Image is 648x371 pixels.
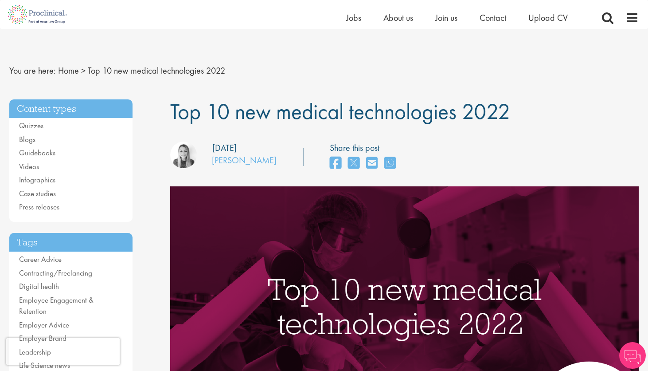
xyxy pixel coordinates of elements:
[19,320,69,330] a: Employer Advice
[9,65,56,76] span: You are here:
[346,12,361,24] a: Jobs
[19,281,59,291] a: Digital health
[19,360,70,370] a: Life Science news
[384,154,396,173] a: share on whats app
[6,338,120,365] iframe: reCAPTCHA
[348,154,359,173] a: share on twitter
[330,154,341,173] a: share on facebook
[19,134,35,144] a: Blogs
[58,65,79,76] a: breadcrumb link
[19,333,66,343] a: Employer Brand
[435,12,457,24] a: Join us
[19,121,43,130] a: Quizzes
[212,142,237,154] div: [DATE]
[383,12,413,24] a: About us
[19,148,55,158] a: Guidebooks
[9,99,133,118] h3: Content types
[212,154,277,166] a: [PERSON_NAME]
[19,162,39,171] a: Videos
[19,202,59,212] a: Press releases
[330,142,400,154] label: Share this post
[9,233,133,252] h3: Tags
[19,268,92,278] a: Contracting/Freelancing
[19,295,94,316] a: Employee Engagement & Retention
[88,65,225,76] span: Top 10 new medical technologies 2022
[619,342,646,369] img: Chatbot
[19,175,55,185] a: Infographics
[170,97,510,126] span: Top 10 new medical technologies 2022
[480,12,506,24] a: Contact
[170,142,197,168] img: Hannah Burke
[81,65,86,76] span: >
[19,254,62,264] a: Career Advice
[366,154,378,173] a: share on email
[528,12,568,24] a: Upload CV
[19,189,56,198] a: Case studies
